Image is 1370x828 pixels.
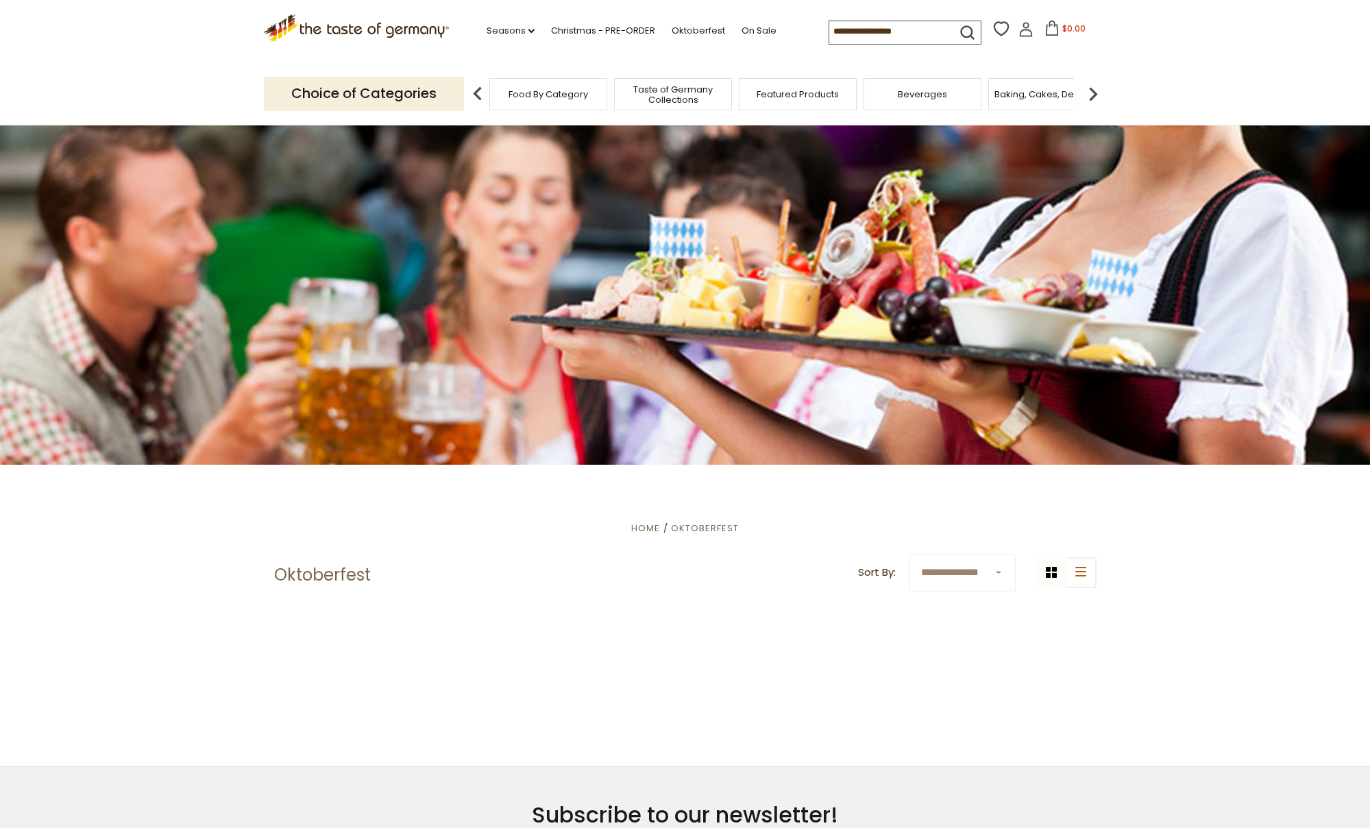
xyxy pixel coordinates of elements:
[671,522,739,535] a: Oktoberfest
[551,23,655,38] a: Christmas - PRE-ORDER
[858,564,896,581] label: Sort By:
[487,23,535,38] a: Seasons
[1036,21,1094,41] button: $0.00
[618,84,728,105] a: Taste of Germany Collections
[1079,80,1107,108] img: next arrow
[994,89,1101,99] a: Baking, Cakes, Desserts
[464,80,491,108] img: previous arrow
[1062,23,1086,34] span: $0.00
[274,565,371,585] h1: Oktoberfest
[898,89,947,99] a: Beverages
[672,23,725,38] a: Oktoberfest
[264,77,464,110] p: Choice of Categories
[509,89,588,99] a: Food By Category
[742,23,776,38] a: On Sale
[631,522,660,535] a: Home
[757,89,839,99] a: Featured Products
